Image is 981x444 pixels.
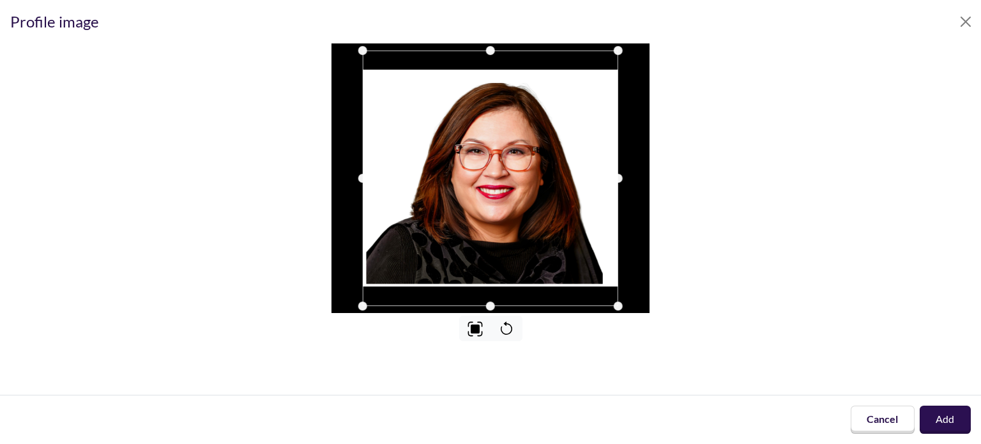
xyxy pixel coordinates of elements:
div: Profile image [10,10,99,33]
button: Close [955,11,976,32]
button: Add [920,406,971,434]
button: Cancel [851,406,915,434]
svg: Reset image [499,321,514,337]
img: Center image [468,321,483,337]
